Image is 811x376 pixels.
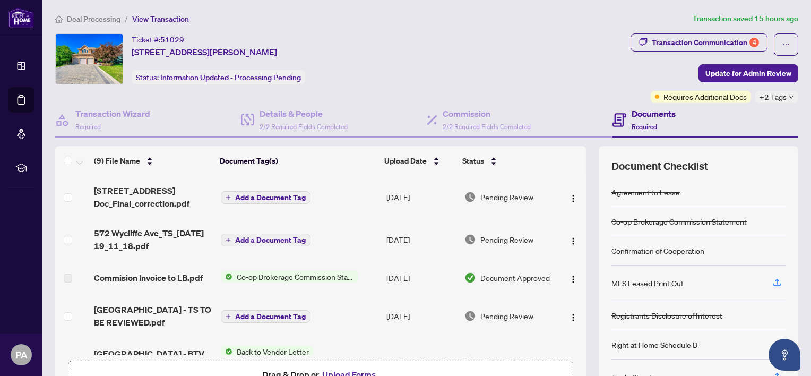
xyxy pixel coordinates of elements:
td: [DATE] [382,295,460,337]
li: / [125,13,128,25]
img: Logo [569,275,577,284]
img: Logo [569,194,577,203]
img: Status Icon [221,271,232,283]
img: Document Status [464,191,476,203]
button: Logo [565,352,582,369]
span: Add a Document Tag [235,236,306,244]
span: Required [632,123,657,131]
td: [DATE] [382,176,460,218]
div: Registrants Disclosure of Interest [611,310,722,321]
button: Add a Document Tag [221,234,310,246]
span: Add a Document Tag [235,194,306,201]
span: [STREET_ADDRESS] Doc_Final_correction.pdf [94,184,212,210]
span: Commision Invoice to LB.pdf [94,271,203,284]
td: [DATE] [382,261,460,295]
h4: Details & People [260,107,348,120]
button: Update for Admin Review [698,64,798,82]
span: Add a Document Tag [235,313,306,320]
div: Right at Home Schedule B [611,339,697,351]
img: Document Status [464,234,476,245]
button: Open asap [769,339,800,371]
span: plus [226,195,231,200]
button: Logo [565,269,582,286]
span: home [55,15,63,23]
span: 2/2 Required Fields Completed [443,123,531,131]
div: Status: [132,70,305,84]
button: Status IconCo-op Brokerage Commission Statement [221,271,358,283]
div: 4 [749,38,759,47]
span: 2/2 Required Fields Completed [260,123,348,131]
th: Status [458,146,555,176]
span: Document Approved [480,272,550,284]
img: logo [8,8,34,28]
span: Upload Date [384,155,427,167]
span: View Transaction [132,14,189,24]
th: (9) File Name [90,146,215,176]
h4: Documents [632,107,676,120]
span: Back to Vendor Letter [232,346,313,357]
th: Document Tag(s) [215,146,380,176]
span: Pending Review [480,191,533,203]
span: plus [226,237,231,243]
div: Confirmation of Cooperation [611,245,704,257]
th: Upload Date [380,146,458,176]
button: Add a Document Tag [221,191,310,204]
button: Add a Document Tag [221,310,310,323]
img: Document Status [464,310,476,322]
span: Document Checklist [611,159,708,174]
button: Add a Document Tag [221,233,310,247]
button: Logo [565,307,582,324]
h4: Transaction Wizard [75,107,150,120]
img: Document Status [464,354,476,366]
div: Co-op Brokerage Commission Statement [611,216,747,227]
span: ellipsis [782,41,790,48]
span: 51029 [160,35,184,45]
span: down [789,95,794,100]
span: 572 Wycliffe Ave_TS_[DATE] 19_11_18.pdf [94,227,212,252]
span: Information Updated - Processing Pending [160,73,301,82]
span: [STREET_ADDRESS][PERSON_NAME] [132,46,277,58]
img: Logo [569,237,577,245]
button: Logo [565,189,582,206]
span: PA [15,347,28,362]
button: Status IconBack to Vendor Letter [221,346,313,374]
span: (9) File Name [94,155,140,167]
div: Ticket #: [132,33,184,46]
button: Logo [565,231,582,248]
span: Update for Admin Review [705,65,791,82]
span: Status [462,155,484,167]
img: Document Status [464,272,476,284]
span: Pending Review [480,234,533,245]
span: Deal Processing [67,14,120,24]
div: MLS Leased Print Out [611,277,684,289]
span: +2 Tags [760,91,787,103]
article: Transaction saved 15 hours ago [693,13,798,25]
span: [GEOGRAPHIC_DATA] - BTV LETTER.pdf [94,347,212,373]
img: Logo [569,313,577,322]
span: [GEOGRAPHIC_DATA] - TS TO BE REVIEWED.pdf [94,303,212,329]
td: [DATE] [382,218,460,261]
span: Required [75,123,101,131]
img: Status Icon [221,346,232,357]
button: Add a Document Tag [221,310,310,323]
span: Co-op Brokerage Commission Statement [232,271,358,283]
img: IMG-N12341320_1.jpg [56,34,123,84]
span: Document Approved [480,354,550,366]
span: plus [226,314,231,319]
div: Transaction Communication [652,34,759,51]
button: Transaction Communication4 [631,33,767,52]
span: Pending Review [480,310,533,322]
h4: Commission [443,107,531,120]
span: Requires Additional Docs [663,91,747,102]
div: Agreement to Lease [611,186,680,198]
